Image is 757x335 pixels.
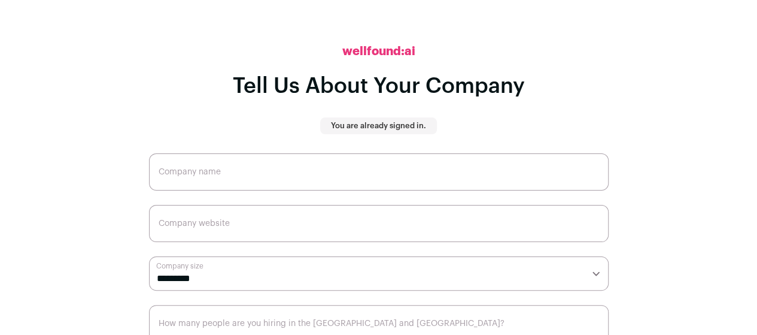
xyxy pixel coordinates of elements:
input: Company website [149,205,609,242]
h2: wellfound:ai [342,43,415,60]
h1: Tell Us About Your Company [233,74,525,98]
input: Company name [149,153,609,191]
p: You are already signed in. [331,121,426,131]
